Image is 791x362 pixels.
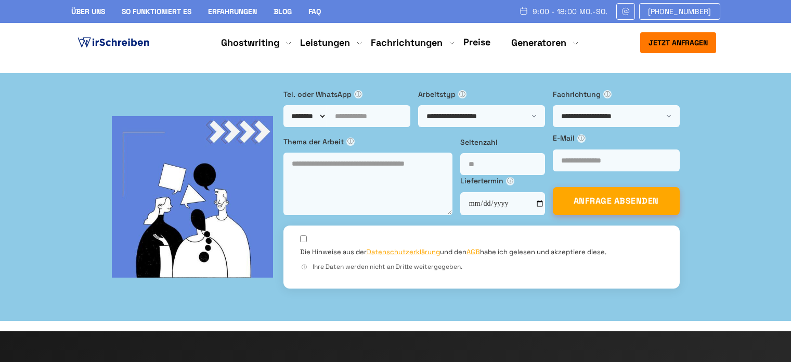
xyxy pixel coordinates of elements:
[367,247,440,256] a: Datenschutzerklärung
[308,7,321,16] a: FAQ
[371,36,443,49] a: Fachrichtungen
[553,187,680,215] button: ANFRAGE ABSENDEN
[533,7,608,16] span: 9:00 - 18:00 Mo.-So.
[519,7,528,15] img: Schedule
[506,177,514,185] span: ⓘ
[75,35,151,51] img: logo ghostwriter-österreich
[208,7,257,16] a: Erfahrungen
[621,7,630,16] img: Email
[122,7,191,16] a: So funktioniert es
[458,90,466,98] span: ⓘ
[300,36,350,49] a: Leistungen
[221,36,279,49] a: Ghostwriting
[460,175,545,186] label: Liefertermin
[511,36,566,49] a: Generatoren
[346,138,355,146] span: ⓘ
[71,7,105,16] a: Über uns
[300,247,606,257] label: Die Hinweise aus der und den habe ich gelesen und akzeptiere diese.
[603,90,612,98] span: ⓘ
[466,247,480,256] a: AGB
[300,262,663,272] div: Ihre Daten werden nicht an Dritte weitergegeben.
[300,263,308,271] span: ⓘ
[553,89,680,100] label: Fachrichtung
[577,134,586,143] span: ⓘ
[112,116,273,278] img: bg
[463,36,490,48] a: Preise
[418,89,545,100] label: Arbeitstyp
[274,7,292,16] a: Blog
[460,136,545,148] label: Seitenzahl
[640,32,716,53] button: Jetzt anfragen
[553,132,680,144] label: E-Mail
[354,90,362,98] span: ⓘ
[639,3,720,20] a: [PHONE_NUMBER]
[283,89,410,100] label: Tel. oder WhatsApp
[283,136,452,147] label: Thema der Arbeit
[648,7,711,16] span: [PHONE_NUMBER]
